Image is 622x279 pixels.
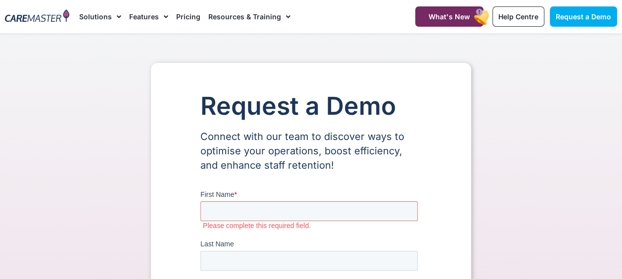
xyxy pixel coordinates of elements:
a: Help Centre [492,6,544,27]
a: What's New [415,6,483,27]
span: What's New [429,12,470,21]
a: Request a Demo [550,6,617,27]
h1: Request a Demo [200,93,422,120]
span: Help Centre [498,12,538,21]
img: CareMaster Logo [5,9,69,24]
label: Please complete this required field. [2,32,221,41]
span: Request a Demo [556,12,611,21]
p: Connect with our team to discover ways to optimise your operations, boost efficiency, and enhance... [200,130,422,173]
